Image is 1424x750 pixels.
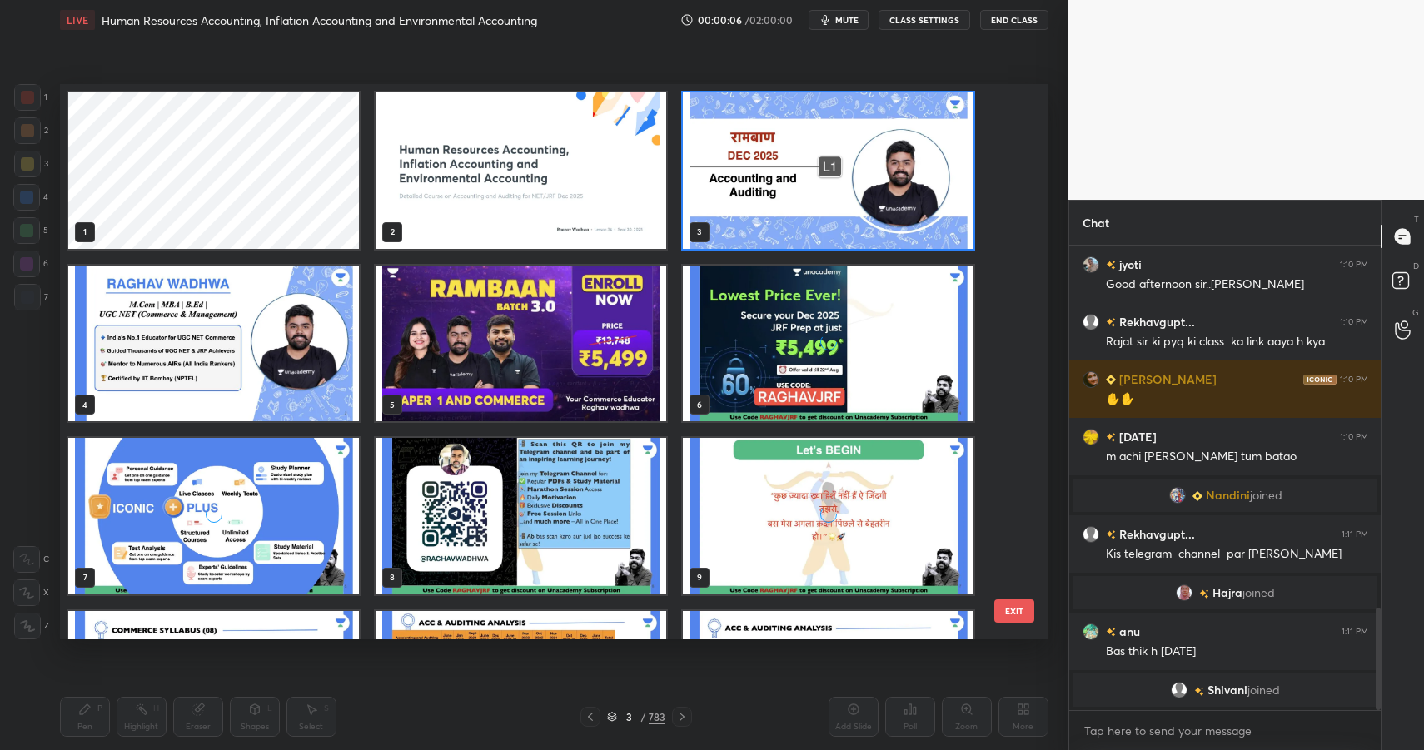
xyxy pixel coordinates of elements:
div: m achi [PERSON_NAME] tum batao [1106,449,1368,465]
h6: Rekhavgupt... [1116,525,1195,543]
button: CLASS SETTINGS [879,10,970,30]
img: e5219db73a604f8880de79dcfd1d3664.jpg [1168,487,1185,504]
p: G [1412,306,1419,319]
button: EXIT [994,599,1034,623]
span: joined [1249,489,1282,502]
img: no-rating-badge.077c3623.svg [1106,261,1116,271]
h6: Rekhavgupt... [1116,313,1195,330]
div: 1:10 PM [1340,317,1368,327]
div: ✋✋ [1106,391,1368,408]
img: no-rating-badge.077c3623.svg [1106,628,1116,638]
div: Bas thik h [DATE] [1106,643,1368,660]
h6: [PERSON_NAME] [1116,370,1217,388]
h6: jyoti [1116,256,1142,273]
div: 6 [13,251,48,277]
img: addc9276b10c4b079fbff91a1a7aaa2b.jpg [1176,584,1192,601]
div: C [13,546,49,573]
img: iconic-dark.1390631f.png [1303,375,1337,385]
img: eaf6a56ebd8c4b26947f053c8239f75b.jpg [1083,429,1099,445]
div: X [13,579,49,606]
img: no-rating-badge.077c3623.svg [1199,589,1209,599]
img: Learner_Badge_beginner_1_8b307cf2a0.svg [1192,491,1202,501]
div: 2 [14,117,48,144]
img: no-rating-badge.077c3623.svg [1106,531,1116,540]
h6: [DATE] [1116,428,1157,445]
div: 1:11 PM [1342,627,1368,637]
h6: anu [1116,623,1140,640]
p: T [1414,213,1419,226]
img: 1759218020DQBHYF.pdf [68,265,359,421]
img: Learner_Badge_beginner_1_8b307cf2a0.svg [1106,375,1116,385]
span: Nandini [1205,489,1249,502]
div: 1:10 PM [1340,260,1368,270]
button: mute [809,10,869,30]
p: Chat [1069,201,1123,245]
img: 6ecb2e12529b4edeb8ec6099d4e4d9b3.jpg [1083,623,1099,640]
span: Hajra [1212,586,1242,599]
img: 1759218020DQBHYF.pdf [376,438,666,594]
div: 7 [14,284,48,310]
img: no-rating-badge.077c3623.svg [1106,319,1116,328]
div: Kis telegram channel par [PERSON_NAME] [1106,546,1368,563]
img: b1e689f658bf4350985d5b2e8bb9b977.jpg [1083,256,1099,273]
img: no-rating-badge.077c3623.svg [1106,434,1116,443]
div: 1:11 PM [1342,529,1368,539]
img: default.png [1083,526,1099,543]
span: joined [1242,586,1275,599]
div: 3 [620,712,637,722]
button: End Class [980,10,1048,30]
div: 1:10 PM [1340,432,1368,442]
div: Z [14,613,49,639]
img: af90f47e-9dd0-11f0-be8c-e2342365d7b7.jpg [376,92,666,249]
div: 3 [14,151,48,177]
p: D [1413,260,1419,272]
span: Shivani [1207,683,1247,697]
div: grid [1069,246,1382,710]
div: Rajat sir ki pyq ki class ka link aaya h kya [1106,334,1368,350]
div: 5 [13,217,48,244]
img: 1759218020DQBHYF.pdf [683,92,973,249]
div: 1:10 PM [1340,375,1368,385]
span: joined [1247,683,1280,697]
div: 783 [649,709,665,724]
span: mute [835,14,859,26]
div: grid [60,84,1019,640]
div: 1 [14,84,47,111]
img: default.png [1171,682,1187,698]
img: cd5a9f1d1321444b9a7393d5ef26527c.jpg [1083,371,1099,388]
div: / [640,712,645,722]
img: default.png [1083,314,1099,330]
h4: Human Resources Accounting, Inflation Accounting and Environmental Accounting [102,12,537,28]
img: no-rating-badge.077c3623.svg [1194,687,1204,696]
div: 4 [13,184,48,211]
div: LIVE [60,10,95,30]
img: 1759218020DQBHYF.pdf [376,265,666,421]
div: Good afternoon sir..[PERSON_NAME] [1106,276,1368,293]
